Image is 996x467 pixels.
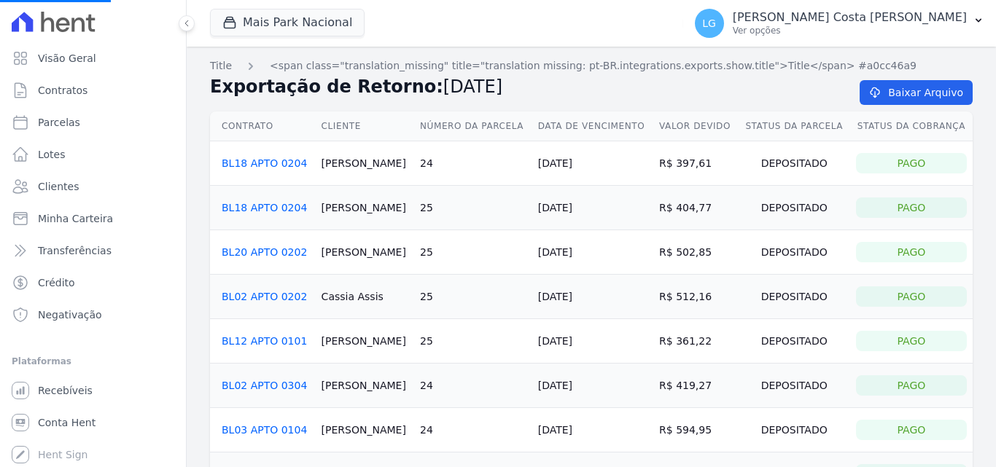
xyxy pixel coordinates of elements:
[532,364,653,408] td: [DATE]
[856,242,967,262] div: Pago
[38,307,102,322] span: Negativação
[12,353,174,370] div: Plataformas
[653,230,739,275] td: R$ 502,85
[653,275,739,319] td: R$ 512,16
[733,10,967,25] p: [PERSON_NAME] Costa [PERSON_NAME]
[653,141,739,186] td: R$ 397,61
[316,186,414,230] td: [PERSON_NAME]
[210,58,232,74] a: Title
[532,230,653,275] td: [DATE]
[222,202,307,213] a: BL18 APTO 0204
[653,186,739,230] td: R$ 404,77
[210,74,836,100] h2: Exportação de Retorno:
[38,275,75,290] span: Crédito
[6,108,180,137] a: Parcelas
[653,408,739,452] td: R$ 594,95
[38,383,93,398] span: Recebíveis
[38,147,66,162] span: Lotes
[6,76,180,105] a: Contratos
[38,51,96,66] span: Visão Geral
[653,111,739,141] th: Valor devido
[739,111,850,141] th: Status da Parcela
[744,242,844,262] div: Depositado
[414,408,532,452] td: 24
[860,80,973,105] a: Baixar Arquivo
[6,140,180,169] a: Lotes
[856,153,967,173] div: Pago
[222,380,307,391] a: BL02 APTO 0304
[532,275,653,319] td: [DATE]
[210,9,365,36] button: Mais Park Nacional
[316,364,414,408] td: [PERSON_NAME]
[414,275,532,319] td: 25
[856,420,967,440] div: Pago
[6,204,180,233] a: Minha Carteira
[856,331,967,351] div: Pago
[38,415,96,430] span: Conta Hent
[414,319,532,364] td: 25
[38,211,113,226] span: Minha Carteira
[414,111,532,141] th: Número da Parcela
[414,186,532,230] td: 25
[856,286,967,307] div: Pago
[6,172,180,201] a: Clientes
[733,25,967,36] p: Ver opções
[744,420,844,440] div: Depositado
[316,275,414,319] td: Cassia Assis
[744,331,844,351] div: Depositado
[316,111,414,141] th: Cliente
[856,375,967,396] div: Pago
[316,408,414,452] td: [PERSON_NAME]
[38,179,79,194] span: Clientes
[532,141,653,186] td: [DATE]
[316,141,414,186] td: [PERSON_NAME]
[532,319,653,364] td: [DATE]
[6,268,180,297] a: Crédito
[210,111,316,141] th: Contrato
[744,153,844,173] div: Depositado
[850,111,973,141] th: Status da Cobrança
[702,18,716,28] span: LG
[316,230,414,275] td: [PERSON_NAME]
[6,236,180,265] a: Transferências
[316,319,414,364] td: [PERSON_NAME]
[210,60,232,71] span: translation missing: pt-BR.integrations.exports.index.title
[856,197,967,218] div: Pago
[414,364,532,408] td: 24
[270,58,917,74] a: <span class="translation_missing" title="translation missing: pt-BR.integrations.exports.show.tit...
[653,364,739,408] td: R$ 419,27
[653,319,739,364] td: R$ 361,22
[744,375,844,396] div: Depositado
[210,58,973,74] nav: Breadcrumb
[6,44,180,73] a: Visão Geral
[38,243,112,258] span: Transferências
[532,111,653,141] th: Data de Vencimento
[414,230,532,275] td: 25
[38,115,80,130] span: Parcelas
[6,408,180,437] a: Conta Hent
[744,286,844,307] div: Depositado
[532,186,653,230] td: [DATE]
[38,83,87,98] span: Contratos
[414,141,532,186] td: 24
[222,291,307,302] a: BL02 APTO 0202
[222,335,307,347] a: BL12 APTO 0101
[683,3,996,44] button: LG [PERSON_NAME] Costa [PERSON_NAME] Ver opções
[532,408,653,452] td: [DATE]
[6,376,180,405] a: Recebíveis
[222,424,307,436] a: BL03 APTO 0104
[443,76,502,97] span: [DATE]
[222,246,307,258] a: BL20 APTO 0202
[744,197,844,218] div: Depositado
[6,300,180,329] a: Negativação
[222,157,307,169] a: BL18 APTO 0204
